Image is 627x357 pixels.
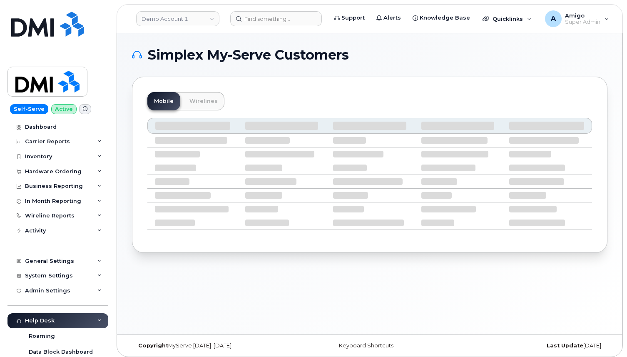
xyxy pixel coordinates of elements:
[147,92,180,110] a: Mobile
[449,342,607,349] div: [DATE]
[183,92,224,110] a: Wirelines
[138,342,168,349] strong: Copyright
[148,49,349,61] span: Simplex My-Serve Customers
[339,342,393,349] a: Keyboard Shortcuts
[132,342,291,349] div: MyServe [DATE]–[DATE]
[547,342,583,349] strong: Last Update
